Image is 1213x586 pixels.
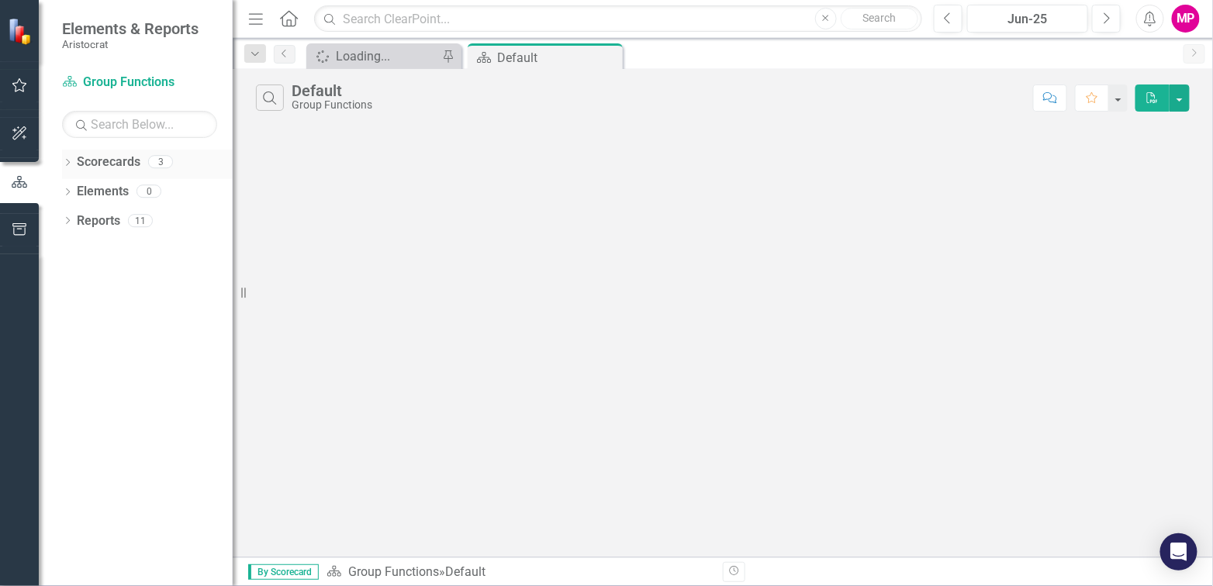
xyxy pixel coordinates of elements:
a: Scorecards [77,153,140,171]
span: By Scorecard [248,564,319,580]
button: Jun-25 [967,5,1088,33]
a: Group Functions [62,74,217,91]
div: 0 [137,185,161,198]
div: Default [292,82,372,99]
div: » [327,564,711,581]
a: Loading... [310,47,438,66]
a: Reports [77,212,120,230]
div: Open Intercom Messenger [1160,533,1197,570]
input: Search ClearPoint... [314,5,922,33]
div: Default [445,564,486,579]
div: 11 [128,214,153,227]
div: 3 [148,156,173,169]
div: Group Functions [292,99,372,111]
div: Loading... [336,47,438,66]
span: Search [862,12,896,24]
input: Search Below... [62,111,217,138]
div: Jun-25 [973,10,1083,29]
button: MP [1172,5,1200,33]
button: Search [841,8,918,29]
img: ClearPoint Strategy [8,18,35,45]
span: Elements & Reports [62,19,199,38]
small: Aristocrat [62,38,199,50]
a: Elements [77,183,129,201]
div: Default [497,48,619,67]
a: Group Functions [348,564,439,579]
